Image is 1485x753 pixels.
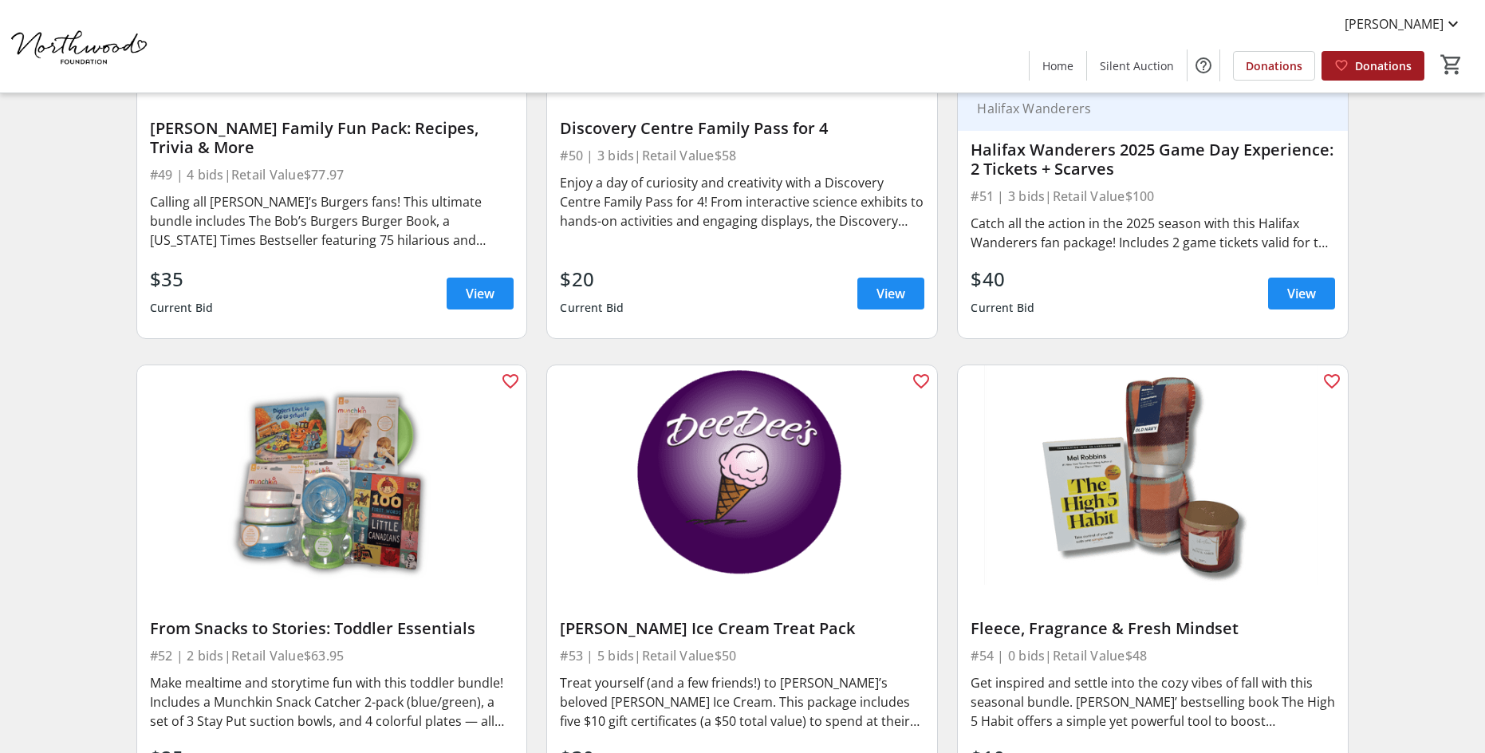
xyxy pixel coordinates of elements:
[447,278,514,309] a: View
[971,265,1034,294] div: $40
[1287,284,1316,303] span: View
[150,619,514,638] div: From Snacks to Stories: Toddler Essentials
[150,294,214,322] div: Current Bid
[1188,49,1219,81] button: Help
[1042,57,1073,74] span: Home
[876,284,905,303] span: View
[1322,51,1424,81] a: Donations
[857,278,924,309] a: View
[971,645,1335,667] div: #54 | 0 bids | Retail Value $48
[971,294,1034,322] div: Current Bid
[1246,57,1302,74] span: Donations
[971,185,1335,207] div: #51 | 3 bids | Retail Value $100
[150,192,514,250] div: Calling all [PERSON_NAME]’s Burgers fans! This ultimate bundle includes The Bob’s Burgers Burger ...
[1355,57,1412,74] span: Donations
[958,365,1348,585] img: Fleece, Fragrance & Fresh Mindset
[560,144,924,167] div: #50 | 3 bids | Retail Value $58
[150,164,514,186] div: #49 | 4 bids | Retail Value $77.97
[560,294,624,322] div: Current Bid
[150,673,514,731] div: Make mealtime and storytime fun with this toddler bundle! Includes a Munchkin Snack Catcher 2-pac...
[560,645,924,667] div: #53 | 5 bids | Retail Value $50
[971,214,1335,252] div: Catch all the action in the 2025 season with this Halifax Wanderers fan package! Includes 2 game ...
[1030,51,1086,81] a: Home
[547,365,937,585] img: Dee Dee’s Ice Cream Treat Pack
[971,619,1335,638] div: Fleece, Fragrance & Fresh Mindset
[1268,278,1335,309] a: View
[560,119,924,138] div: Discovery Centre Family Pass for 4
[971,140,1335,179] div: Halifax Wanderers 2025 Game Day Experience: 2 Tickets + Scarves
[560,173,924,231] div: Enjoy a day of curiosity and creativity with a Discovery Centre Family Pass for 4! From interacti...
[1233,51,1315,81] a: Donations
[560,673,924,731] div: Treat yourself (and a few friends!) to [PERSON_NAME]’s beloved [PERSON_NAME] Ice Cream. This pack...
[150,119,514,157] div: [PERSON_NAME] Family Fun Pack: Recipes, Trivia & More
[912,372,931,391] mat-icon: favorite_outline
[137,365,527,585] img: From Snacks to Stories: Toddler Essentials
[1345,14,1444,34] span: [PERSON_NAME]
[560,265,624,294] div: $20
[1437,50,1466,79] button: Cart
[1087,51,1187,81] a: Silent Auction
[501,372,520,391] mat-icon: favorite_outline
[1332,11,1475,37] button: [PERSON_NAME]
[466,284,494,303] span: View
[1100,57,1174,74] span: Silent Auction
[1322,372,1341,391] mat-icon: favorite_outline
[560,619,924,638] div: [PERSON_NAME] Ice Cream Treat Pack
[10,6,152,86] img: Northwood Foundation's Logo
[150,645,514,667] div: #52 | 2 bids | Retail Value $63.95
[150,265,214,294] div: $35
[971,673,1335,731] div: Get inspired and settle into the cozy vibes of fall with this seasonal bundle. [PERSON_NAME]’ bes...
[971,101,1316,116] div: Halifax Wanderers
